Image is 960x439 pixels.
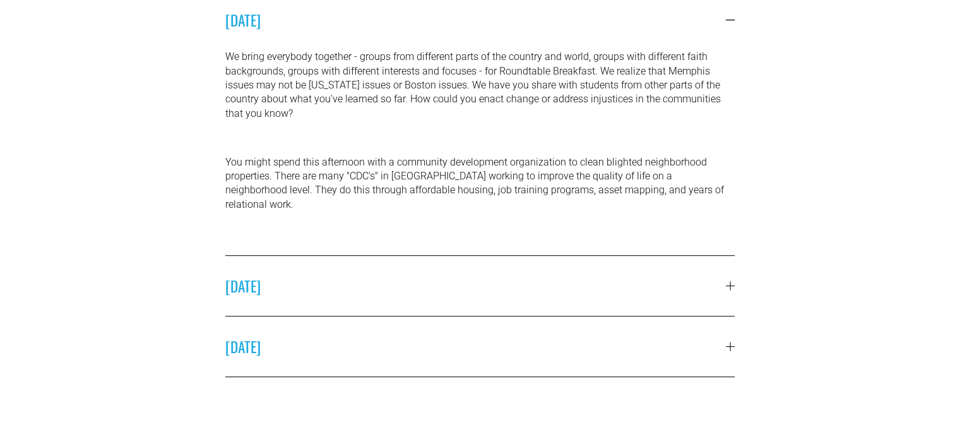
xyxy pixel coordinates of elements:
span: [DATE] [225,335,726,358]
button: [DATE] [225,316,735,376]
p: You might spend this afternoon with a community development organization to clean blighted neighb... [225,155,735,212]
span: [DATE] [225,9,726,31]
div: [DATE] [225,50,735,255]
span: [DATE] [225,275,726,297]
p: We bring everybody together - groups from different parts of the country and world, groups with d... [225,50,735,121]
button: [DATE] [225,256,735,316]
